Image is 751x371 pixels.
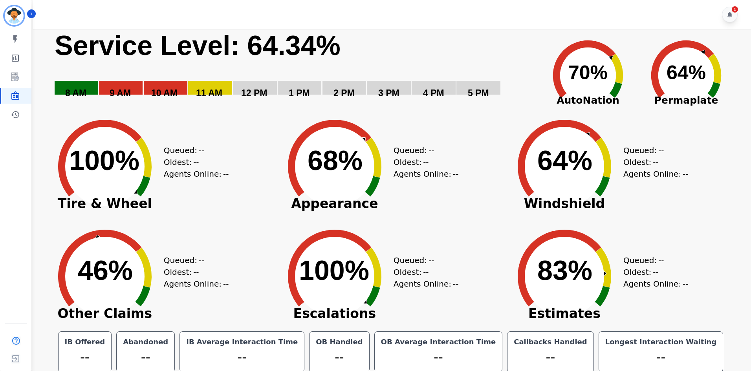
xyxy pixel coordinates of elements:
[185,336,299,347] div: IB Average Interaction Time
[453,168,458,180] span: --
[604,347,718,367] div: --
[54,29,537,110] svg: Service Level: 0%
[289,88,310,98] text: 1 PM
[423,266,429,278] span: --
[308,145,363,176] text: 68%
[658,144,664,156] span: --
[379,347,498,367] div: --
[379,336,498,347] div: OB Average Interaction Time
[151,88,178,98] text: 10 AM
[537,255,592,286] text: 83%
[604,336,718,347] div: Longest Interaction Waiting
[121,347,170,367] div: --
[164,278,231,290] div: Agents Online:
[539,93,637,108] span: AutoNation
[512,347,589,367] div: --
[299,255,369,286] text: 100%
[241,88,267,98] text: 12 PM
[423,156,429,168] span: --
[667,62,706,84] text: 64%
[512,336,589,347] div: Callbacks Handled
[468,88,489,98] text: 5 PM
[623,156,682,168] div: Oldest:
[683,278,688,290] span: --
[314,336,364,347] div: OB Handled
[683,168,688,180] span: --
[63,347,107,367] div: --
[164,156,223,168] div: Oldest:
[193,156,199,168] span: --
[196,88,222,98] text: 11 AM
[55,30,341,61] text: Service Level: 64.34%
[223,168,229,180] span: --
[46,310,164,318] span: Other Claims
[199,144,204,156] span: --
[506,310,623,318] span: Estimates
[429,254,434,266] span: --
[623,168,690,180] div: Agents Online:
[394,144,452,156] div: Queued:
[637,93,735,108] span: Permaplate
[199,254,204,266] span: --
[429,144,434,156] span: --
[276,310,394,318] span: Escalations
[223,278,229,290] span: --
[394,254,452,266] div: Queued:
[65,88,86,98] text: 8 AM
[623,266,682,278] div: Oldest:
[78,255,133,286] text: 46%
[568,62,608,84] text: 70%
[46,200,164,208] span: Tire & Wheel
[193,266,199,278] span: --
[378,88,399,98] text: 3 PM
[164,144,223,156] div: Queued:
[164,266,223,278] div: Oldest:
[63,336,107,347] div: IB Offered
[658,254,664,266] span: --
[394,266,452,278] div: Oldest:
[394,168,460,180] div: Agents Online:
[185,347,299,367] div: --
[506,200,623,208] span: Windshield
[394,156,452,168] div: Oldest:
[276,200,394,208] span: Appearance
[5,6,24,25] img: Bordered avatar
[423,88,444,98] text: 4 PM
[333,88,355,98] text: 2 PM
[453,278,458,290] span: --
[537,145,592,176] text: 64%
[623,254,682,266] div: Queued:
[121,336,170,347] div: Abandoned
[314,347,364,367] div: --
[110,88,131,98] text: 9 AM
[623,144,682,156] div: Queued:
[732,6,738,13] div: 1
[623,278,690,290] div: Agents Online:
[653,156,658,168] span: --
[653,266,658,278] span: --
[164,168,231,180] div: Agents Online:
[394,278,460,290] div: Agents Online:
[69,145,139,176] text: 100%
[164,254,223,266] div: Queued:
